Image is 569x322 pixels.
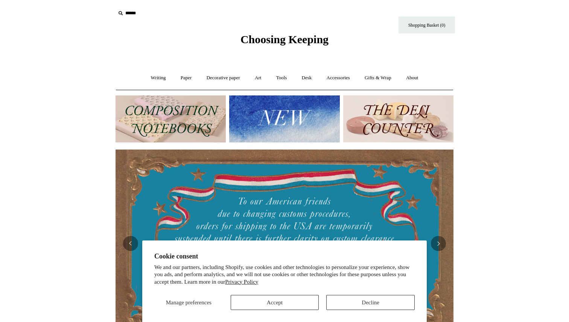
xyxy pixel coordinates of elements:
p: We and our partners, including Shopify, use cookies and other technologies to personalize your ex... [154,264,415,286]
a: Shopping Basket (0) [399,17,455,33]
a: Tools [269,68,294,88]
span: Choosing Keeping [240,33,329,45]
a: Decorative paper [200,68,247,88]
button: Decline [326,295,415,310]
a: Writing [144,68,173,88]
a: Paper [174,68,199,88]
img: New.jpg__PID:f73bdf93-380a-4a35-bcfe-7823039498e1 [229,95,339,142]
img: The Deli Counter [343,95,453,142]
a: Gifts & Wrap [358,68,398,88]
button: Accept [231,295,319,310]
a: About [399,68,425,88]
a: Desk [295,68,319,88]
a: Privacy Policy [225,279,258,285]
a: Art [248,68,268,88]
button: Previous [123,236,138,251]
button: Next [431,236,446,251]
a: Choosing Keeping [240,39,329,44]
img: 202302 Composition ledgers.jpg__PID:69722ee6-fa44-49dd-a067-31375e5d54ec [116,95,226,142]
a: Accessories [320,68,357,88]
h2: Cookie consent [154,252,415,260]
button: Manage preferences [154,295,223,310]
span: Manage preferences [166,299,211,305]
